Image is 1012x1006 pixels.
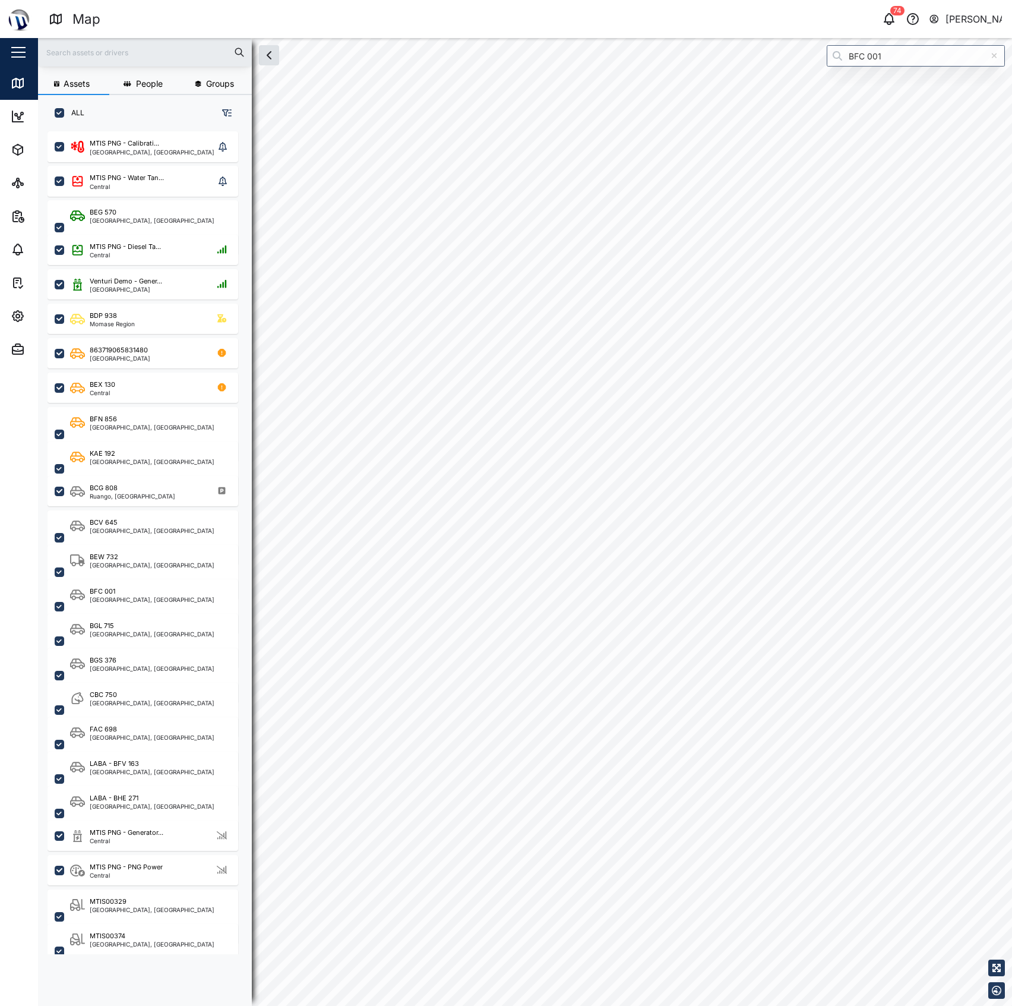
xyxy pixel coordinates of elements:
[31,143,68,156] div: Assets
[90,793,138,803] div: LABA - BHE 271
[31,243,68,256] div: Alarms
[90,690,117,700] div: CBC 750
[136,80,163,88] span: People
[90,941,214,947] div: [GEOGRAPHIC_DATA], [GEOGRAPHIC_DATA]
[45,43,245,61] input: Search assets or drivers
[90,931,125,941] div: MTIS00374
[6,6,32,32] img: Main Logo
[90,390,115,396] div: Central
[90,286,162,292] div: [GEOGRAPHIC_DATA]
[31,176,59,190] div: Sites
[90,838,163,844] div: Central
[90,242,161,252] div: MTIS PNG - Diesel Ta...
[90,528,214,534] div: [GEOGRAPHIC_DATA], [GEOGRAPHIC_DATA]
[90,597,214,603] div: [GEOGRAPHIC_DATA], [GEOGRAPHIC_DATA]
[90,769,214,775] div: [GEOGRAPHIC_DATA], [GEOGRAPHIC_DATA]
[90,483,118,493] div: BCG 808
[90,803,214,809] div: [GEOGRAPHIC_DATA], [GEOGRAPHIC_DATA]
[90,345,148,355] div: 863719065831480
[90,380,115,390] div: BEX 130
[90,562,214,568] div: [GEOGRAPHIC_DATA], [GEOGRAPHIC_DATA]
[90,493,175,499] div: Ruango, [GEOGRAPHIC_DATA]
[31,110,84,123] div: Dashboard
[90,459,214,465] div: [GEOGRAPHIC_DATA], [GEOGRAPHIC_DATA]
[90,586,115,597] div: BFC 001
[206,80,234,88] span: Groups
[64,80,90,88] span: Assets
[90,734,214,740] div: [GEOGRAPHIC_DATA], [GEOGRAPHIC_DATA]
[64,108,84,118] label: ALL
[31,210,71,223] div: Reports
[90,252,161,258] div: Central
[90,621,114,631] div: BGL 715
[31,343,66,356] div: Admin
[827,45,1005,67] input: Search by People, Asset, Geozone or Place
[90,173,164,183] div: MTIS PNG - Water Tan...
[890,6,905,15] div: 74
[90,207,116,217] div: BEG 570
[945,12,1002,27] div: [PERSON_NAME]
[90,552,118,562] div: BEW 732
[90,759,139,769] div: LABA - BFV 163
[90,828,163,838] div: MTIS PNG - Generator...
[90,355,150,361] div: [GEOGRAPHIC_DATA]
[90,149,214,155] div: [GEOGRAPHIC_DATA], [GEOGRAPHIC_DATA]
[90,700,214,706] div: [GEOGRAPHIC_DATA], [GEOGRAPHIC_DATA]
[90,184,164,190] div: Central
[48,127,251,996] div: grid
[90,311,117,321] div: BDP 938
[90,655,116,666] div: BGS 376
[31,77,58,90] div: Map
[90,724,117,734] div: FAC 698
[90,631,214,637] div: [GEOGRAPHIC_DATA], [GEOGRAPHIC_DATA]
[90,138,159,149] div: MTIS PNG - Calibrati...
[90,414,117,424] div: BFN 856
[90,217,214,223] div: [GEOGRAPHIC_DATA], [GEOGRAPHIC_DATA]
[90,666,214,671] div: [GEOGRAPHIC_DATA], [GEOGRAPHIC_DATA]
[72,9,100,30] div: Map
[31,310,73,323] div: Settings
[90,872,163,878] div: Central
[38,38,1012,1006] canvas: Map
[90,897,126,907] div: MTIS00329
[90,449,115,459] div: KAE 192
[90,907,214,913] div: [GEOGRAPHIC_DATA], [GEOGRAPHIC_DATA]
[90,518,118,528] div: BCV 645
[928,11,1002,27] button: [PERSON_NAME]
[90,276,162,286] div: Venturi Demo - Gener...
[90,424,214,430] div: [GEOGRAPHIC_DATA], [GEOGRAPHIC_DATA]
[31,276,64,289] div: Tasks
[90,321,135,327] div: Momase Region
[90,862,163,872] div: MTIS PNG - PNG Power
